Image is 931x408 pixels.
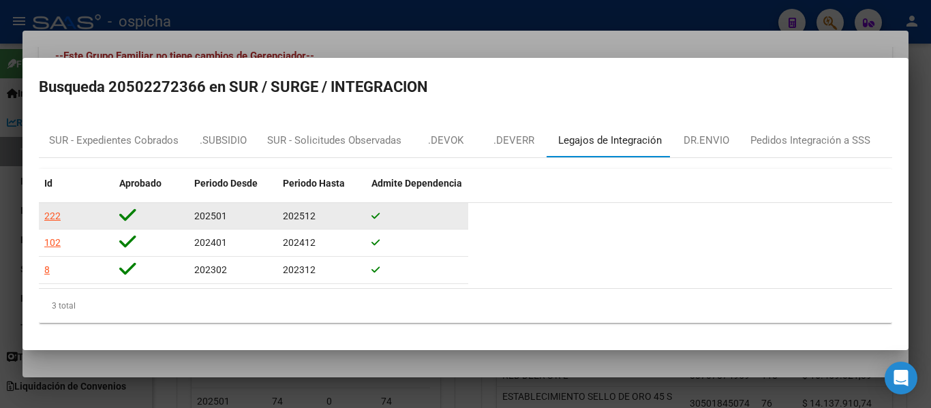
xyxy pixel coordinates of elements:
[194,210,227,221] span: 202501
[558,133,662,148] div: Legajos de Integración
[684,133,729,148] div: DR.ENVIO
[428,133,463,148] div: .DEVOK
[277,169,366,198] datatable-header-cell: Periodo Hasta
[39,169,114,198] datatable-header-cell: Id
[750,133,870,148] div: Pedidos Integración a SSS
[39,74,892,100] h2: Busqueda 20502272366 en SUR / SURGE / INTEGRACION
[283,237,316,248] span: 202412
[44,235,61,251] div: 102
[194,178,258,189] span: Periodo Desde
[885,362,917,394] div: Open Intercom Messenger
[194,237,227,248] span: 202401
[283,264,316,275] span: 202312
[283,178,345,189] span: Periodo Hasta
[267,133,401,148] div: SUR - Solicitudes Observadas
[114,169,189,198] datatable-header-cell: Aprobado
[283,210,316,221] span: 202512
[366,169,468,198] datatable-header-cell: Admite Dependencia
[44,262,50,278] div: 8
[44,178,52,189] span: Id
[119,178,162,189] span: Aprobado
[49,133,179,148] div: SUR - Expedientes Cobrados
[371,178,462,189] span: Admite Dependencia
[39,289,892,323] div: 3 total
[194,264,227,275] span: 202302
[189,169,277,198] datatable-header-cell: Periodo Desde
[44,208,61,224] div: 222
[493,133,534,148] div: .DEVERR
[200,133,247,148] div: .SUBSIDIO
